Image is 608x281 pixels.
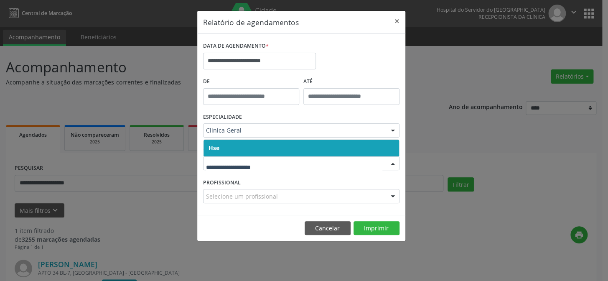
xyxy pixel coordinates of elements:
[203,176,241,189] label: PROFISSIONAL
[389,11,405,31] button: Close
[203,17,299,28] h5: Relatório de agendamentos
[209,144,219,152] span: Hse
[206,192,278,201] span: Selecione um profissional
[203,75,299,88] label: De
[203,111,242,124] label: ESPECIALIDADE
[206,126,382,135] span: Clinica Geral
[305,221,351,235] button: Cancelar
[203,40,269,53] label: DATA DE AGENDAMENTO
[303,75,399,88] label: ATÉ
[354,221,399,235] button: Imprimir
